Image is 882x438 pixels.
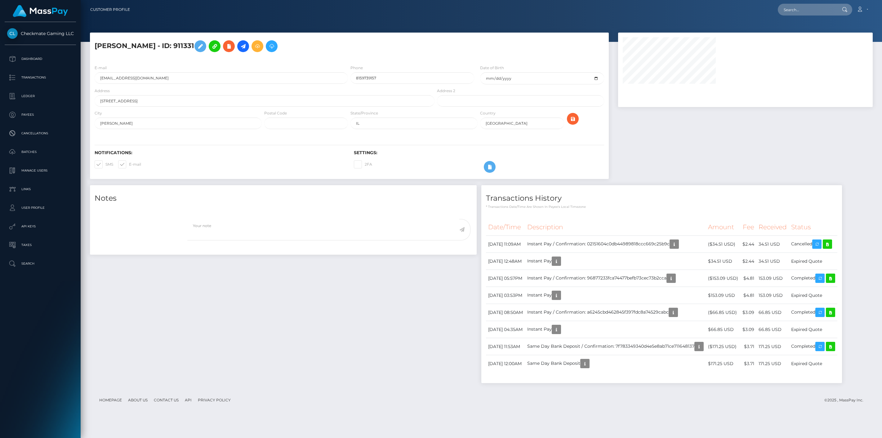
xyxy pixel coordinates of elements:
td: $3.09 [740,321,756,338]
td: $2.44 [740,253,756,270]
td: Expired Quote [789,253,837,270]
p: Payees [7,110,73,119]
td: 34.51 USD [756,236,789,253]
label: Address [95,88,110,94]
p: User Profile [7,203,73,212]
td: $3.09 [740,304,756,321]
td: $66.85 USD [706,321,740,338]
td: Instant Pay [525,253,706,270]
td: 171.25 USD [756,355,789,372]
a: Search [5,256,76,271]
div: © 2025 , MassPay Inc. [824,397,868,404]
td: $2.44 [740,236,756,253]
label: Country [480,110,496,116]
td: Expired Quote [789,287,837,304]
a: Contact Us [151,395,181,405]
p: * Transactions date/time are shown in payee's local timezone [486,204,837,209]
td: 171.25 USD [756,338,789,355]
td: [DATE] 05:57PM [486,270,525,287]
a: API Keys [5,219,76,234]
label: State/Province [350,110,378,116]
td: Instant Pay [525,321,706,338]
h5: [PERSON_NAME] - ID: 911331 [95,37,431,55]
label: E-mail [118,160,141,168]
a: Cancellations [5,126,76,141]
label: Date of Birth [480,65,504,71]
a: API [182,395,194,405]
td: Same Day Bank Deposit [525,355,706,372]
p: Transactions [7,73,73,82]
th: Date/Time [486,219,525,236]
td: $34.51 USD [706,253,740,270]
a: Payees [5,107,76,123]
td: 66.85 USD [756,321,789,338]
p: Ledger [7,92,73,101]
td: $153.09 USD [706,287,740,304]
p: Taxes [7,240,73,250]
p: Links [7,185,73,194]
label: Phone [350,65,363,71]
td: [DATE] 11:09AM [486,236,525,253]
td: ($66.85 USD) [706,304,740,321]
a: Batches [5,144,76,160]
label: 2FA [354,160,372,168]
span: Checkmate Gaming LLC [5,31,76,36]
td: Instant Pay [525,287,706,304]
a: Links [5,181,76,197]
td: $3.71 [740,338,756,355]
td: ($153.09 USD) [706,270,740,287]
td: 34.51 USD [756,253,789,270]
a: Dashboard [5,51,76,67]
td: Instant Pay / Confirmation: 96877233fca74477befb73cec73b2cca [525,270,706,287]
td: [DATE] 12:00AM [486,355,525,372]
td: Expired Quote [789,355,837,372]
td: $4.81 [740,287,756,304]
th: Fee [740,219,756,236]
td: $171.25 USD [706,355,740,372]
h4: Notes [95,193,472,204]
p: Dashboard [7,54,73,64]
h6: Notifications: [95,150,345,155]
p: Cancellations [7,129,73,138]
td: [DATE] 12:48AM [486,253,525,270]
p: Batches [7,147,73,157]
td: [DATE] 04:35AM [486,321,525,338]
label: Address 2 [437,88,455,94]
a: Privacy Policy [195,395,233,405]
label: E-mail [95,65,107,71]
td: [DATE] 11:53AM [486,338,525,355]
p: API Keys [7,222,73,231]
a: User Profile [5,200,76,216]
a: About Us [126,395,150,405]
a: Homepage [97,395,124,405]
td: 153.09 USD [756,287,789,304]
input: Search... [778,4,836,16]
a: Initiate Payout [237,40,249,52]
a: Ledger [5,88,76,104]
td: Completed [789,270,837,287]
td: ($171.25 USD) [706,338,740,355]
td: Expired Quote [789,321,837,338]
td: $4.81 [740,270,756,287]
p: Manage Users [7,166,73,175]
label: Postal Code [264,110,287,116]
td: Same Day Bank Deposit / Confirmation: 7f783349340d4e5e8ab71ce711648137 [525,338,706,355]
h4: Transactions History [486,193,837,204]
td: [DATE] 08:50AM [486,304,525,321]
th: Status [789,219,837,236]
td: ($34.51 USD) [706,236,740,253]
td: Instant Pay / Confirmation: 02151604c0db44989818ccc669c25b9c [525,236,706,253]
th: Amount [706,219,740,236]
td: Cancelled [789,236,837,253]
h6: Settings: [354,150,604,155]
th: Description [525,219,706,236]
td: Instant Pay / Confirmation: a6245cbd462845f397fdc8a74529cabc [525,304,706,321]
td: 153.09 USD [756,270,789,287]
th: Received [756,219,789,236]
label: SMS [95,160,113,168]
img: Checkmate Gaming LLC [7,28,18,39]
td: [DATE] 03:53PM [486,287,525,304]
img: MassPay Logo [13,5,68,17]
a: Transactions [5,70,76,85]
a: Customer Profile [90,3,130,16]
